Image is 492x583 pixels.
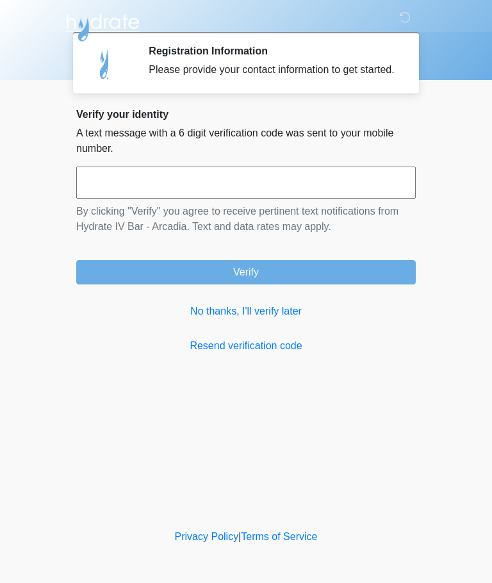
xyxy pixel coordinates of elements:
a: Privacy Policy [175,531,239,542]
div: Please provide your contact information to get started. [149,62,397,78]
a: Terms of Service [241,531,317,542]
a: Resend verification code [76,338,416,354]
p: By clicking "Verify" you agree to receive pertinent text notifications from Hydrate IV Bar - Arca... [76,204,416,234]
p: A text message with a 6 digit verification code was sent to your mobile number. [76,126,416,156]
h2: Verify your identity [76,108,416,120]
a: No thanks, I'll verify later [76,304,416,319]
a: | [238,531,241,542]
button: Verify [76,260,416,284]
img: Hydrate IV Bar - Arcadia Logo [63,10,142,42]
img: Agent Avatar [86,45,124,83]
